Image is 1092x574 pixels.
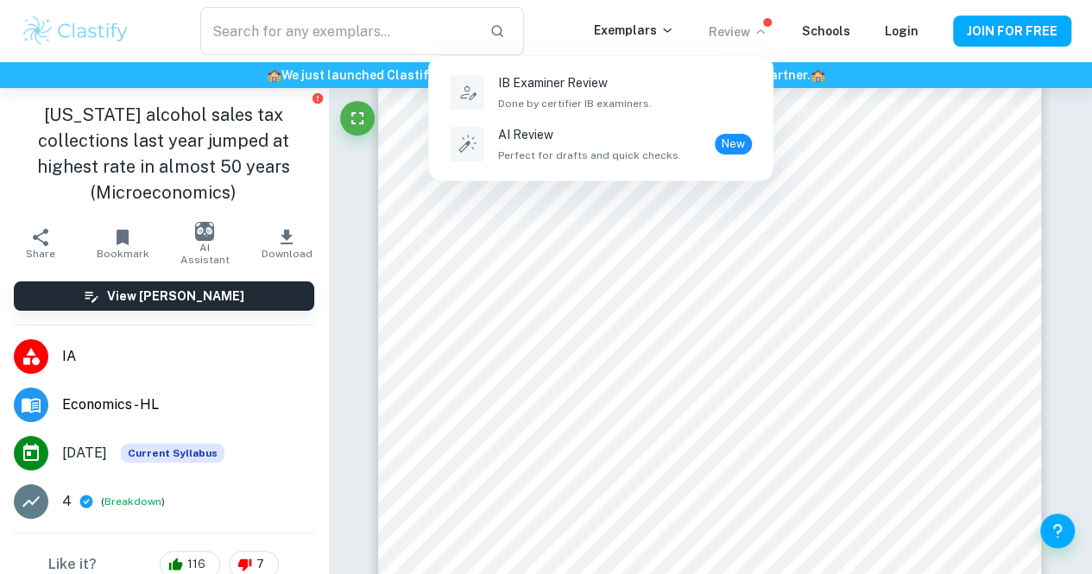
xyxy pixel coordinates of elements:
[446,70,755,115] a: IB Examiner ReviewDone by certifier IB examiners.
[498,148,681,163] span: Perfect for drafts and quick checks.
[715,136,752,153] span: New
[498,96,652,111] span: Done by certifier IB examiners.
[498,125,681,144] p: AI Review
[446,122,755,167] a: AI ReviewPerfect for drafts and quick checks.New
[498,73,652,92] p: IB Examiner Review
